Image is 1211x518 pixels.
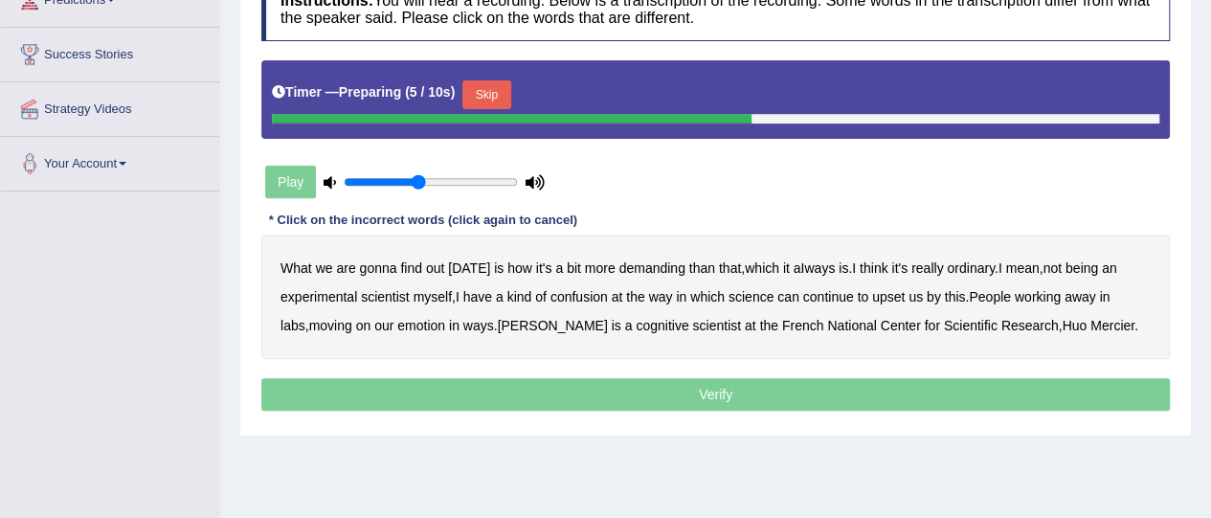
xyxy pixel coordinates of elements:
b: cognitive [636,318,688,333]
b: ordinary [947,260,995,276]
b: by [927,289,941,304]
b: in [449,318,460,333]
b: it's [536,260,552,276]
b: a [496,289,504,304]
b: aIways [794,260,836,276]
b: continue [803,289,854,304]
b: which [690,289,725,304]
b: bit [567,260,581,276]
b: we [316,260,333,276]
b: science [729,289,774,304]
b: that [719,260,741,276]
b: I [998,260,1002,276]
b: have [463,289,492,304]
b: scientist [692,318,741,333]
b: which [745,260,779,276]
b: of [535,289,547,304]
b: is [612,318,621,333]
b: find [400,260,422,276]
b: moving [309,318,352,333]
div: , . . , , . , . , . [261,235,1170,359]
b: emotion [397,318,445,333]
b: to [857,289,868,304]
a: Your Account [1,137,219,185]
b: for [924,318,939,333]
b: on [356,318,371,333]
b: Mercier [1090,318,1134,333]
b: National [827,318,876,333]
b: Scientific [944,318,998,333]
b: a [555,260,563,276]
b: think [860,260,888,276]
b: What [280,260,312,276]
b: are [336,260,355,276]
b: Center [881,318,921,333]
b: an [1102,260,1117,276]
b: Huo [1062,318,1087,333]
b: myself [414,289,452,304]
b: [DATE] [448,260,490,276]
b: it [783,260,790,276]
b: at [745,318,756,333]
b: can [777,289,799,304]
b: our [374,318,393,333]
b: demanding [618,260,684,276]
a: Success Stories [1,28,219,76]
b: is [839,260,848,276]
a: Strategy Videos [1,82,219,130]
b: ways [463,318,494,333]
b: more [585,260,616,276]
b: Preparing [339,84,401,100]
b: us [908,289,923,304]
b: People [969,289,1011,304]
b: kind [507,289,532,304]
b: Research [1001,318,1059,333]
b: in [1099,289,1110,304]
b: out [426,260,444,276]
b: how [507,260,532,276]
button: Skip [462,80,510,109]
b: not [1043,260,1061,276]
b: I [852,260,856,276]
b: way [649,289,673,304]
b: confusion [550,289,608,304]
b: mean [1006,260,1040,276]
b: experimental [280,289,357,304]
b: this [945,289,966,304]
b: working [1015,289,1061,304]
b: scientist [361,289,410,304]
b: upset [872,289,905,304]
b: really [911,260,943,276]
b: a [625,318,633,333]
b: the [759,318,777,333]
b: 5 / 10s [410,84,451,100]
b: away [1065,289,1096,304]
b: being [1065,260,1098,276]
b: ( [405,84,410,100]
b: in [676,289,686,304]
div: * Click on the incorrect words (click again to cancel) [261,211,585,229]
b: labs [280,318,305,333]
b: French [782,318,824,333]
b: than [689,260,715,276]
b: [PERSON_NAME] [498,318,608,333]
b: I [456,289,460,304]
b: it's [891,260,908,276]
b: is [494,260,504,276]
h5: Timer — [272,85,455,100]
b: at [612,289,623,304]
b: gonna [360,260,397,276]
b: the [626,289,644,304]
b: ) [451,84,456,100]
